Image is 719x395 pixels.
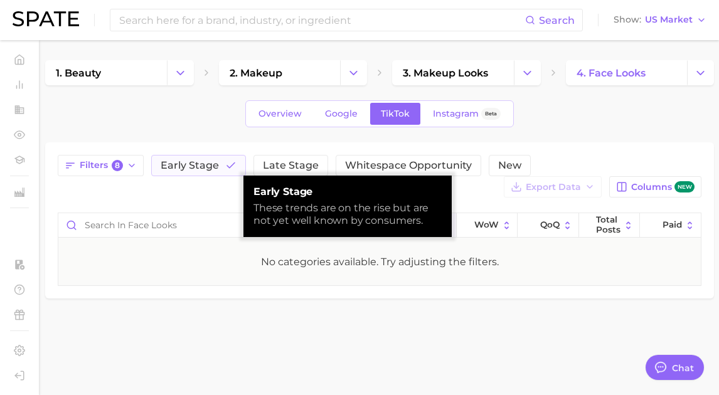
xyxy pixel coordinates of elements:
[392,60,514,85] a: 3. makeup looks
[10,366,29,385] a: Log out. Currently logged in with e-mail cgreenbaum@lauramercier.com.
[579,213,640,238] button: Total Posts
[248,103,312,125] a: Overview
[325,108,358,119] span: Google
[58,213,261,237] input: Search in face looks
[687,60,714,85] button: Change Category
[167,60,194,85] button: Change Category
[13,11,79,26] img: SPATE
[314,103,368,125] a: Google
[253,202,442,227] div: These trends are on the rise but are not yet well known by consumers.
[433,108,479,119] span: Instagram
[219,60,341,85] a: 2. makeup
[422,103,511,125] a: InstagramBeta
[485,108,497,119] span: Beta
[161,161,219,171] span: Early Stage
[230,67,282,79] span: 2. makeup
[56,67,101,79] span: 1. beauty
[514,60,541,85] button: Change Category
[58,155,144,176] button: Filters8
[526,182,581,192] span: Export Data
[539,14,575,26] span: Search
[566,60,688,85] a: 4. face looks
[610,12,710,28] button: ShowUS Market
[577,67,646,79] span: 4. face looks
[112,160,123,171] span: 8
[609,176,701,197] button: Columnsnew
[457,213,518,238] button: WoW
[263,161,319,171] span: Late Stage
[370,103,420,125] a: TikTok
[674,181,695,193] span: new
[340,60,367,85] button: Change Category
[640,213,701,238] button: Paid
[253,186,442,198] strong: Early Stage
[118,9,525,31] input: Search here for a brand, industry, or ingredient
[80,160,123,171] span: Filters
[596,215,620,234] span: Total Posts
[261,255,499,270] div: No categories available. Try adjusting the filters.
[614,16,641,23] span: Show
[663,220,682,230] span: Paid
[474,220,499,230] span: WoW
[504,176,602,197] button: Export Data
[45,60,167,85] a: 1. beauty
[518,213,578,238] button: QoQ
[381,108,410,119] span: TikTok
[403,67,488,79] span: 3. makeup looks
[631,181,695,193] span: Columns
[345,161,472,171] span: Whitespace Opportunity
[498,161,521,171] span: New
[540,220,560,230] span: QoQ
[258,108,302,119] span: Overview
[645,16,693,23] span: US Market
